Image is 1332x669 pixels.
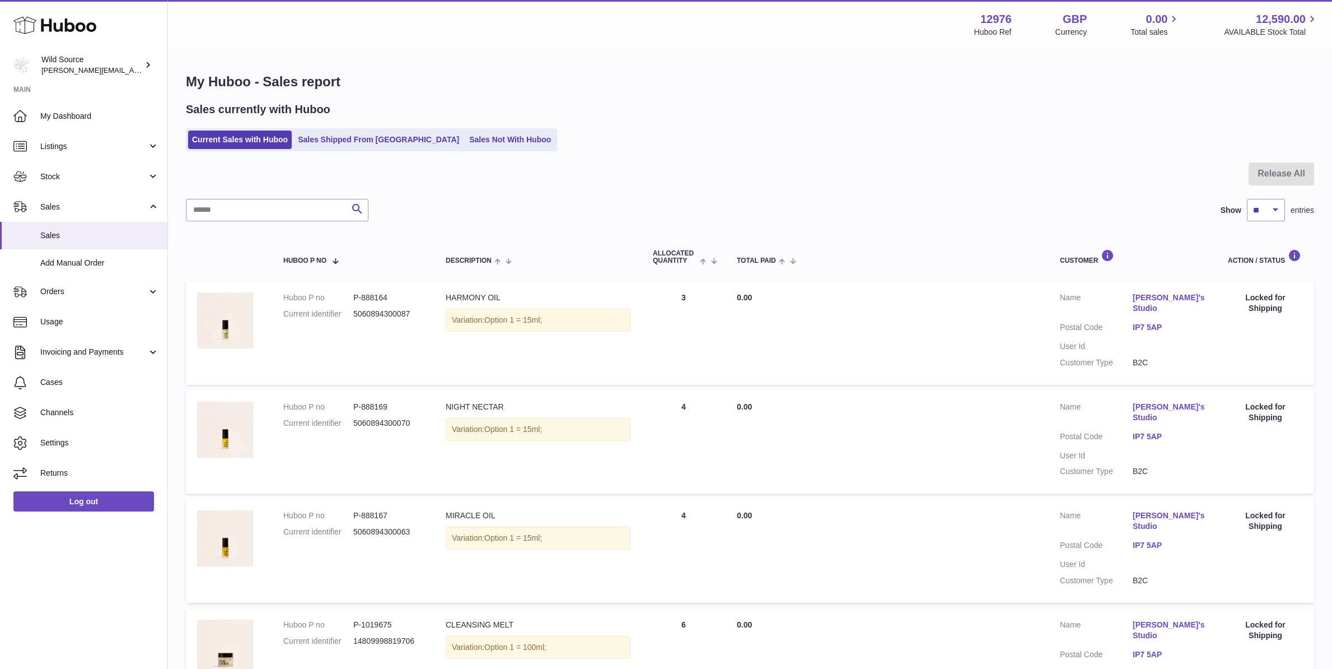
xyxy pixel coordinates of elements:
span: 0.00 [737,620,752,629]
span: Total sales [1130,27,1180,38]
td: 4 [642,499,726,602]
div: Locked for Shipping [1228,402,1303,423]
span: Add Manual Order [40,258,159,268]
dt: Name [1060,402,1133,426]
div: Variation: [446,527,630,550]
span: 0.00 [1146,12,1168,27]
div: Variation: [446,636,630,659]
div: Variation: [446,309,630,332]
span: Sales [40,202,147,212]
a: 0.00 Total sales [1130,12,1180,38]
a: Log out [13,491,154,512]
img: 129761728038844.jpeg [197,292,253,349]
div: Locked for Shipping [1228,510,1303,532]
dt: Postal Code [1060,431,1133,445]
dt: Customer Type [1060,575,1133,586]
span: Total paid [737,257,776,264]
img: 129761728038043.jpeg [197,510,253,566]
dt: Huboo P no [283,402,353,412]
dd: B2C [1133,357,1205,368]
dd: B2C [1133,466,1205,477]
dt: Name [1060,510,1133,535]
a: IP7 5AP [1133,322,1205,333]
dd: B2C [1133,575,1205,586]
span: Cases [40,377,159,388]
strong: GBP [1063,12,1087,27]
dt: Name [1060,620,1133,644]
span: My Dashboard [40,111,159,122]
label: Show [1221,205,1241,216]
dt: Huboo P no [283,510,353,521]
span: Channels [40,407,159,418]
span: AVAILABLE Stock Total [1224,27,1319,38]
span: ALLOCATED Quantity [653,250,697,264]
a: IP7 5AP [1133,540,1205,551]
div: Huboo Ref [974,27,1012,38]
a: [PERSON_NAME]'s Studio [1133,620,1205,641]
span: 0.00 [737,293,752,302]
span: Option 1 = 15ml; [484,315,542,324]
h2: Sales currently with Huboo [186,102,330,117]
div: Locked for Shipping [1228,620,1303,641]
dd: 5060894300087 [353,309,423,319]
span: Sales [40,230,159,241]
dt: Current identifier [283,636,353,647]
span: Stock [40,171,147,182]
a: [PERSON_NAME]'s Studio [1133,510,1205,532]
div: Customer [1060,249,1205,264]
a: 12,590.00 AVAILABLE Stock Total [1224,12,1319,38]
a: IP7 5AP [1133,431,1205,442]
dd: 5060894300063 [353,527,423,537]
dt: Current identifier [283,418,353,429]
span: [PERSON_NAME][EMAIL_ADDRESS][DOMAIN_NAME] [41,66,225,75]
a: Sales Shipped From [GEOGRAPHIC_DATA] [294,131,463,149]
dt: Customer Type [1060,357,1133,368]
h1: My Huboo - Sales report [186,73,1314,91]
dt: Name [1060,292,1133,317]
dd: P-1019675 [353,620,423,630]
dt: User Id [1060,341,1133,352]
div: Currency [1055,27,1087,38]
dt: User Id [1060,450,1133,461]
span: 0.00 [737,511,752,520]
span: Orders [40,286,147,297]
a: Sales Not With Huboo [465,131,555,149]
span: Invoicing and Payments [40,347,147,357]
dt: Huboo P no [283,292,353,303]
dt: Current identifier [283,309,353,319]
dt: Postal Code [1060,649,1133,663]
dt: Current identifier [283,527,353,537]
dt: Customer Type [1060,466,1133,477]
div: HARMONY OIL [446,292,630,303]
div: MIRACLE OIL [446,510,630,521]
td: 4 [642,391,726,494]
dd: P-888167 [353,510,423,521]
img: 129761728037603.jpeg [197,402,253,458]
span: Usage [40,317,159,327]
strong: 12976 [980,12,1012,27]
a: [PERSON_NAME]'s Studio [1133,292,1205,314]
span: 12,590.00 [1256,12,1306,27]
div: Variation: [446,418,630,441]
a: Current Sales with Huboo [188,131,292,149]
span: Option 1 = 15ml; [484,533,542,542]
dt: Postal Code [1060,540,1133,554]
dt: Huboo P no [283,620,353,630]
td: 3 [642,281,726,384]
a: [PERSON_NAME]'s Studio [1133,402,1205,423]
dd: 5060894300070 [353,418,423,429]
span: Description [446,257,492,264]
div: Wild Source [41,54,142,76]
span: Option 1 = 100ml; [484,643,546,652]
span: Huboo P no [283,257,326,264]
img: kate@wildsource.co.uk [13,57,30,73]
span: Settings [40,438,159,448]
span: 0.00 [737,402,752,411]
div: Locked for Shipping [1228,292,1303,314]
dd: P-888164 [353,292,423,303]
dd: 14809998819706 [353,636,423,647]
dt: Postal Code [1060,322,1133,336]
a: IP7 5AP [1133,649,1205,660]
span: Listings [40,141,147,152]
span: entries [1291,205,1314,216]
